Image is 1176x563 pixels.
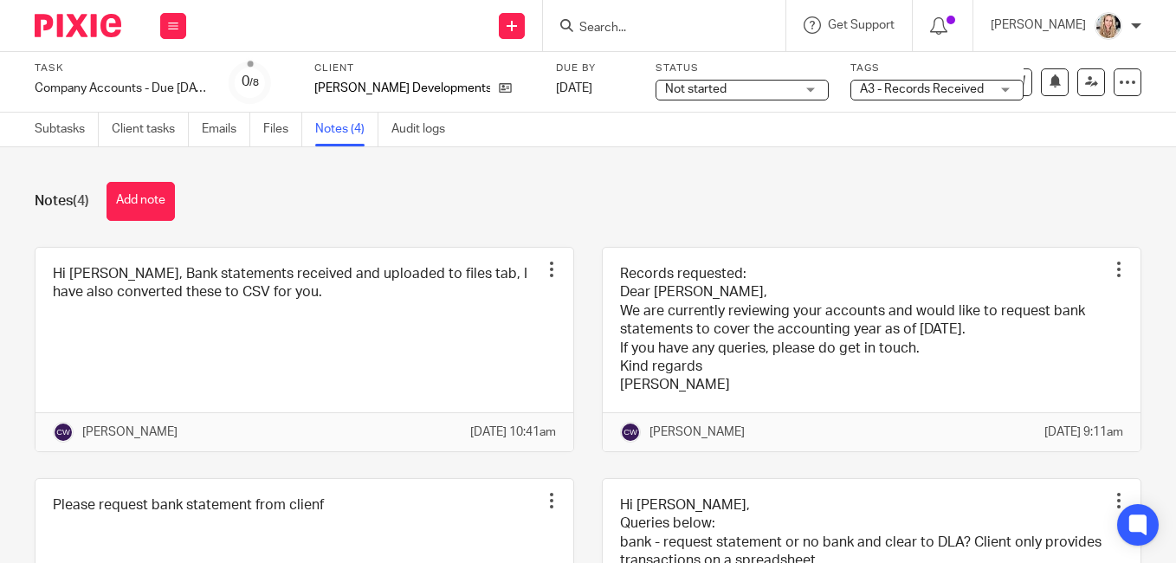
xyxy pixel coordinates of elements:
[202,113,250,146] a: Emails
[828,19,895,31] span: Get Support
[112,113,189,146] a: Client tasks
[556,82,592,94] span: [DATE]
[73,194,89,208] span: (4)
[1044,424,1123,441] p: [DATE] 9:11am
[35,113,99,146] a: Subtasks
[649,424,745,441] p: [PERSON_NAME]
[656,61,829,75] label: Status
[620,422,641,443] img: svg%3E
[665,83,727,95] span: Not started
[35,14,121,37] img: Pixie
[1095,12,1122,40] img: headshoot%202.jpg
[35,61,208,75] label: Task
[242,72,259,92] div: 0
[35,80,208,97] div: Company Accounts - Due 1st May 2023 Onwards
[578,21,733,36] input: Search
[82,424,178,441] p: [PERSON_NAME]
[314,61,534,75] label: Client
[850,61,1024,75] label: Tags
[391,113,458,146] a: Audit logs
[860,83,984,95] span: A3 - Records Received
[470,424,556,441] p: [DATE] 10:41am
[556,61,634,75] label: Due by
[314,80,490,97] p: [PERSON_NAME] Developments Ltd
[35,80,208,97] div: Company Accounts - Due [DATE] Onwards
[263,113,302,146] a: Files
[35,192,89,210] h1: Notes
[53,422,74,443] img: svg%3E
[249,78,259,87] small: /8
[315,113,378,146] a: Notes (4)
[107,182,175,221] button: Add note
[991,16,1086,34] p: [PERSON_NAME]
